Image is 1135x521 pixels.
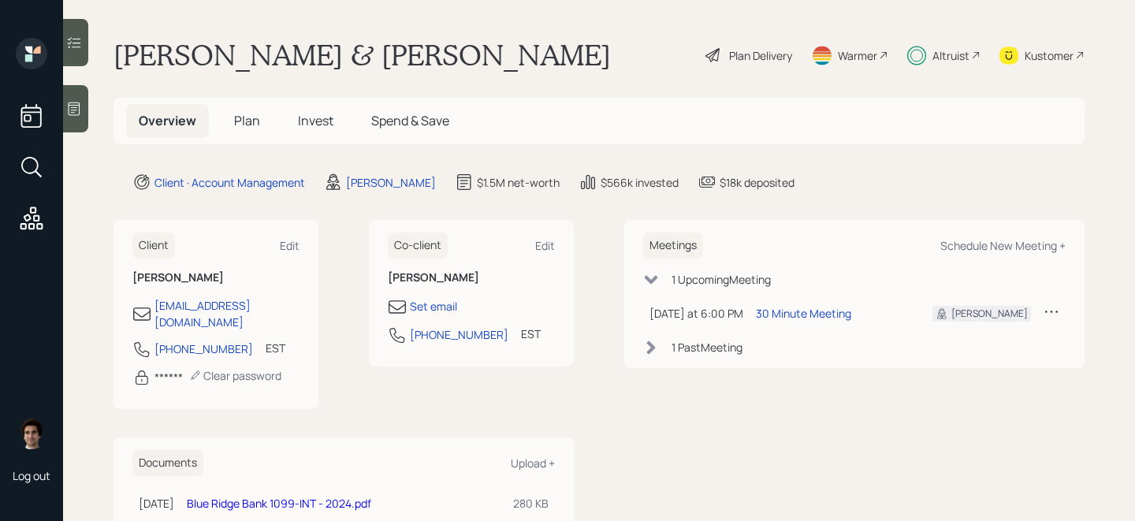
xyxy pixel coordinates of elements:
[521,326,541,342] div: EST
[371,112,449,129] span: Spend & Save
[511,456,555,471] div: Upload +
[649,305,743,322] div: [DATE] at 6:00 PM
[132,271,300,285] h6: [PERSON_NAME]
[154,174,305,191] div: Client · Account Management
[189,368,281,383] div: Clear password
[154,297,300,330] div: [EMAIL_ADDRESS][DOMAIN_NAME]
[672,339,742,355] div: 1 Past Meeting
[513,495,549,512] div: 280 KB
[756,305,851,322] div: 30 Minute Meeting
[113,38,611,73] h1: [PERSON_NAME] & [PERSON_NAME]
[139,112,196,129] span: Overview
[388,271,555,285] h6: [PERSON_NAME]
[234,112,260,129] span: Plan
[139,495,174,512] div: [DATE]
[280,238,300,253] div: Edit
[838,47,877,64] div: Warmer
[672,271,771,288] div: 1 Upcoming Meeting
[298,112,333,129] span: Invest
[951,307,1028,321] div: [PERSON_NAME]
[132,233,175,259] h6: Client
[932,47,969,64] div: Altruist
[1025,47,1074,64] div: Kustomer
[940,238,1066,253] div: Schedule New Meeting +
[410,298,457,314] div: Set email
[410,326,508,343] div: [PHONE_NUMBER]
[477,174,560,191] div: $1.5M net-worth
[388,233,448,259] h6: Co-client
[601,174,679,191] div: $566k invested
[16,418,47,449] img: harrison-schaefer-headshot-2.png
[346,174,436,191] div: [PERSON_NAME]
[132,450,203,476] h6: Documents
[535,238,555,253] div: Edit
[266,340,285,356] div: EST
[187,496,371,511] a: Blue Ridge Bank 1099-INT - 2024.pdf
[13,468,50,483] div: Log out
[643,233,703,259] h6: Meetings
[720,174,794,191] div: $18k deposited
[154,341,253,357] div: [PHONE_NUMBER]
[729,47,792,64] div: Plan Delivery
